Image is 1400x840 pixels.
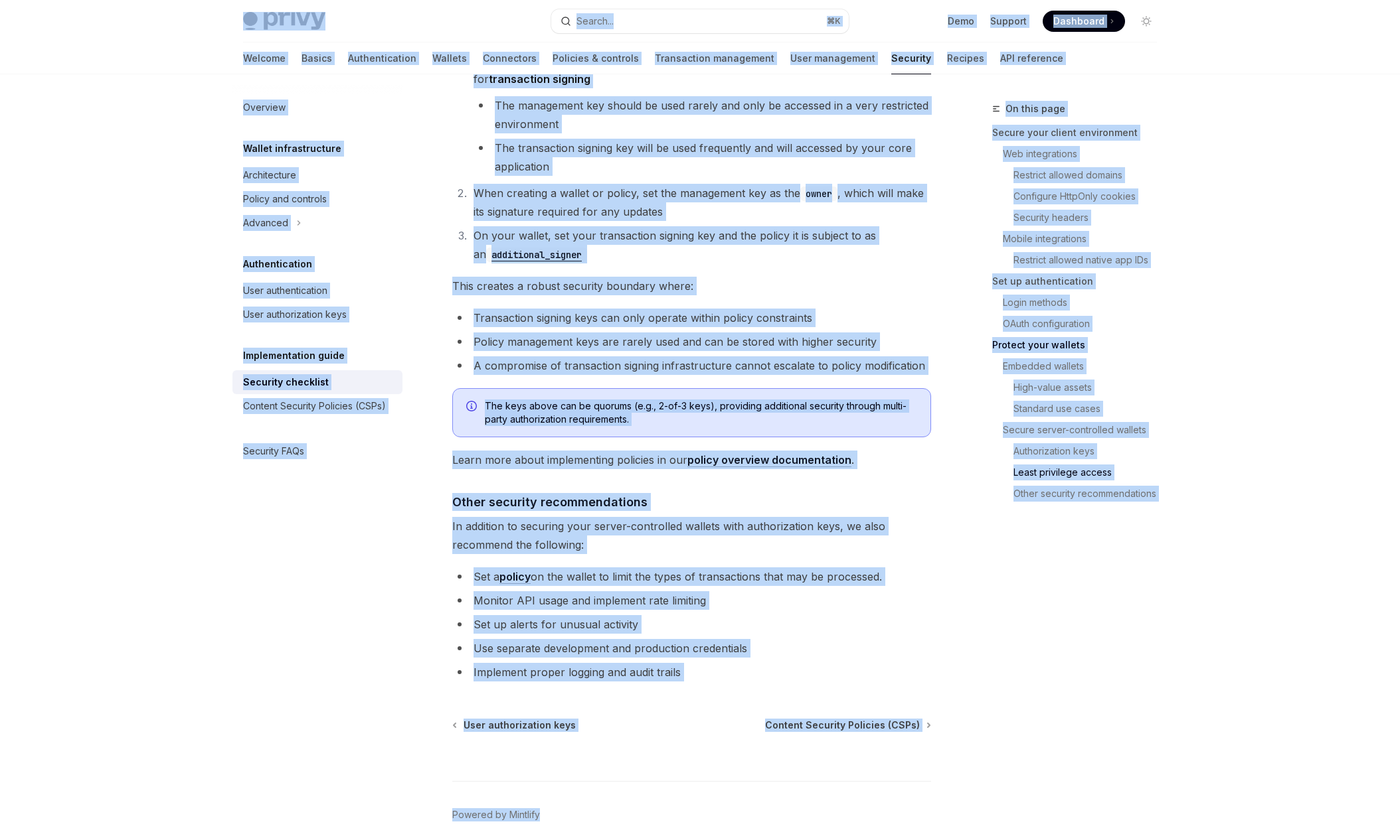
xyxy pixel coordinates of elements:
div: Search... [576,13,614,29]
a: Restrict allowed native app IDs [1013,249,1168,271]
a: policy [499,570,531,584]
div: User authorization keys [243,307,347,322]
span: Dashboard [1053,15,1104,28]
h5: Authentication [243,256,312,272]
code: owner [800,186,837,201]
li: Set a on the wallet to limit the types of transactions that may be processed. [452,567,931,586]
span: When creating a wallet or policy, set the management key as the , which will make its signature r... [474,186,924,218]
div: User authentication [243,283,327,299]
a: Architecture [232,163,402,187]
li: Use separate development and production credentials [452,639,931,658]
button: Toggle dark mode [1136,11,1157,32]
li: The transaction signing key will be used frequently and will accessed by your core application [474,139,931,176]
a: Transaction management [655,42,774,74]
div: Security FAQs [243,443,304,459]
span: The keys above can be quorums (e.g., 2-of-3 keys), providing additional security through multi-pa... [485,399,917,426]
li: The management key should be used rarely and only be accessed in a very restricted environment [474,96,931,133]
button: Search...⌘K [551,9,849,33]
li: Transaction signing keys can only operate within policy constraints [452,309,931,327]
a: Connectors [483,42,537,74]
li: Set up alerts for unusual activity [452,615,931,634]
a: Web integrations [1003,143,1168,165]
span: On this page [1006,101,1065,117]
a: Basics [302,42,332,74]
a: policy overview documentation [687,453,851,467]
a: Configure HttpOnly cookies [1013,186,1168,207]
a: Mobile integrations [1003,228,1168,249]
a: Welcome [243,42,286,74]
span: On your wallet, set your transaction signing key and the policy it is subject to as an [474,229,876,261]
a: User management [790,42,875,74]
a: Embedded wallets [1003,356,1168,377]
a: Other security recommendations [1013,483,1168,504]
a: Support [990,15,1027,28]
a: Restrict allowed domains [1013,165,1168,186]
a: additional_signer [486,247,587,261]
a: API reference [1000,42,1063,74]
a: Security [891,42,931,74]
a: User authorization keys [454,719,576,732]
div: Policy and controls [243,191,327,207]
code: additional_signer [486,247,587,262]
a: Policy and controls [232,187,402,211]
a: Powered by Mintlify [452,808,540,821]
h5: Implementation guide [243,348,345,364]
a: Standard use cases [1013,398,1168,419]
span: User authorization keys [464,719,576,732]
strong: transaction signing [489,72,590,86]
a: Security headers [1013,207,1168,228]
a: Content Security Policies (CSPs) [232,394,402,418]
a: Policies & controls [553,42,639,74]
img: light logo [243,12,325,31]
li: A compromise of transaction signing infrastructure cannot escalate to policy modification [452,356,931,375]
a: High-value assets [1013,377,1168,398]
a: Login methods [1003,292,1168,313]
a: Wallets [432,42,467,74]
a: Set up authentication [992,271,1168,292]
a: OAuth configuration [1003,313,1168,334]
li: Implement proper logging and audit trails [452,663,931,681]
a: Dashboard [1043,11,1125,32]
div: Overview [243,100,286,115]
div: Advanced [243,215,288,231]
span: Learn more about implementing policies in our . [452,451,931,469]
a: User authentication [232,279,402,303]
a: Secure your client environment [992,122,1168,143]
span: Content Security Policies (CSPs) [765,719,920,732]
h5: Wallet infrastructure [243,141,341,157]
li: Policy management keys are rarely used and can be stored with higher security [452,332,931,351]
a: Security FAQs [232,439,402,463]
div: Architecture [243,167,296,183]
span: Other security recommendations [452,493,648,511]
a: User authorization keys [232,303,402,326]
span: In addition to securing your server-controlled wallets with authorization keys, we also recommend... [452,517,931,554]
a: Content Security Policies (CSPs) [765,719,930,732]
span: ⌘ K [827,16,841,27]
a: Secure server-controlled wallets [1003,419,1168,441]
a: Protect your wallets [992,334,1168,356]
a: Recipes [947,42,984,74]
svg: Info [466,401,480,414]
a: Overview [232,96,402,119]
li: Monitor API usage and implement rate limiting [452,591,931,610]
a: Authorization keys [1013,441,1168,462]
div: Content Security Policies (CSPs) [243,398,386,414]
a: Security checklist [232,370,402,394]
span: This creates a robust security boundary where: [452,277,931,295]
a: Least privilege access [1013,462,1168,483]
div: Security checklist [243,374,329,390]
a: Authentication [348,42,416,74]
a: Demo [948,15,974,28]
